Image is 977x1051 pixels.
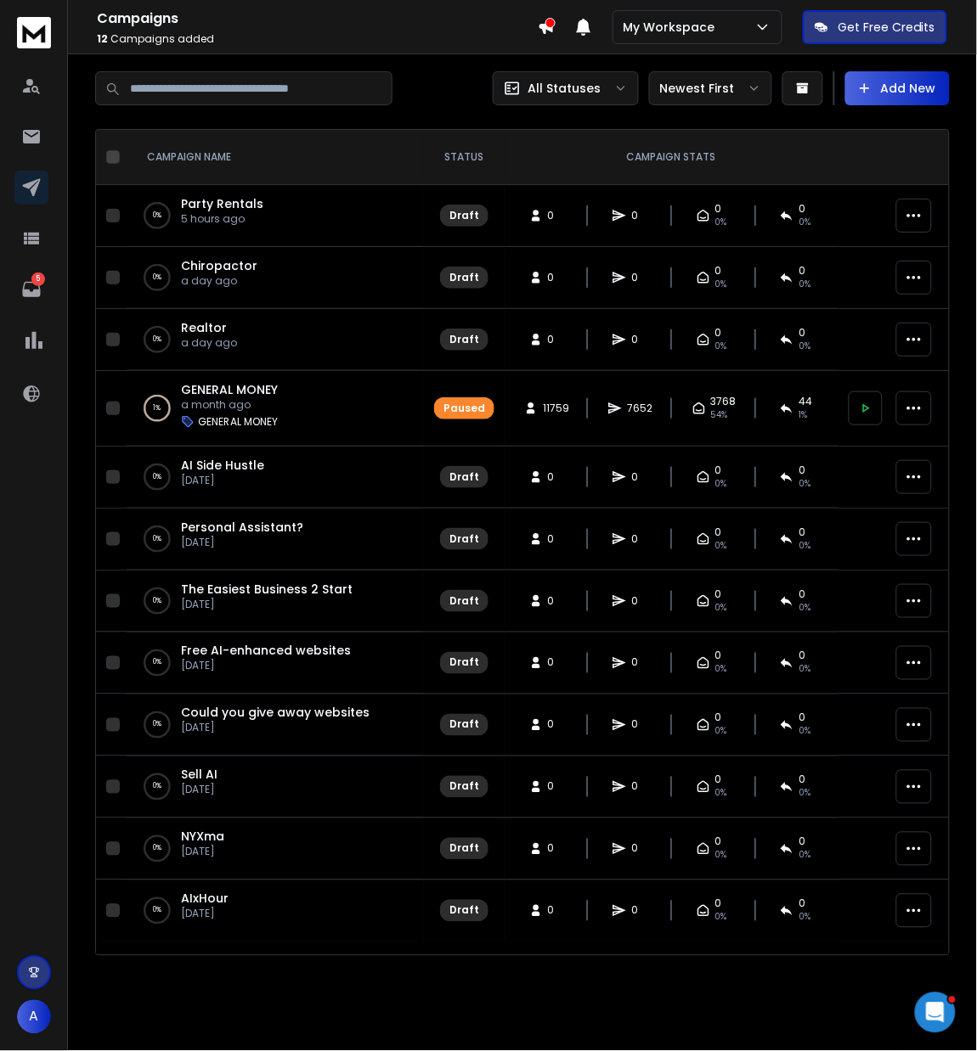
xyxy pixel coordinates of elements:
th: CAMPAIGN NAME [127,130,424,185]
span: 0% [715,539,727,553]
a: AI Side Hustle [181,457,264,474]
td: 0%Could you give away websites[DATE] [127,694,424,756]
td: 0%Personal Assistant?[DATE] [127,509,424,570]
span: 0 [631,718,648,732]
div: Paused [443,402,485,415]
span: NYXma [181,829,224,846]
button: A [17,1000,51,1034]
td: 0%NYXma[DATE] [127,818,424,880]
span: 44 [799,395,812,408]
span: Could you give away websites [181,705,370,722]
span: 0 [715,464,722,477]
span: 0 [799,326,805,340]
a: Sell AI [181,767,217,784]
td: 0%The Easiest Business 2 Start[DATE] [127,570,424,632]
span: 0 [715,773,722,787]
p: [DATE] [181,598,353,611]
a: 5 [14,273,48,306]
span: 0 [799,525,805,539]
span: 0 [715,835,722,849]
p: a day ago [181,336,237,350]
span: 0% [715,278,727,291]
button: Add New [845,71,950,105]
span: 0 [715,711,722,725]
img: logo [17,17,51,48]
td: 0%AI Side Hustle[DATE] [127,447,424,509]
p: GENERAL MONEY [198,415,278,429]
p: 5 [31,273,45,286]
p: 5 hours ago [181,212,263,226]
a: GENERAL MONEY [181,381,278,398]
p: Get Free Credits [839,19,935,36]
span: 11759 [543,402,569,415]
span: 0 [799,202,805,216]
span: 0 [799,587,805,601]
span: 0% [715,911,727,925]
span: 0% [799,911,810,925]
span: 0% [715,849,727,863]
span: The Easiest Business 2 Start [181,581,353,598]
span: 0 [715,326,722,340]
p: [DATE] [181,784,217,797]
p: [DATE] [181,536,303,549]
span: 0% [799,601,810,615]
span: Personal Assistant? [181,519,303,536]
td: 0%Party Rentals5 hours ago [127,185,424,247]
button: Newest First [649,71,772,105]
span: 0% [715,787,727,801]
h1: Campaigns [97,8,538,29]
td: 1%GENERAL MONEYa month agoGENERAL MONEY [127,371,424,447]
p: 0 % [153,655,161,672]
span: 0 [631,209,648,222]
p: 0 % [153,469,161,486]
span: 0 [799,464,805,477]
span: 0 [799,897,805,911]
span: 0% [715,477,727,491]
p: 0 % [153,717,161,733]
iframe: Intercom live chat [915,992,956,1033]
p: [DATE] [181,474,264,487]
span: 0 [631,904,648,918]
span: 0 [631,271,648,284]
button: Get Free Credits [803,10,947,44]
p: a day ago [181,274,257,288]
span: 0 [548,333,565,346]
span: 7652 [627,402,652,415]
span: 0% [799,340,810,353]
p: a month ago [181,398,278,412]
span: Realtor [181,319,227,336]
span: 0 [548,470,565,484]
span: 0 [799,773,805,787]
div: Draft [449,842,479,856]
span: 0% [715,340,727,353]
td: 0%AIxHour[DATE] [127,880,424,942]
span: 0% [799,663,810,677]
span: 1 % [799,408,807,422]
a: AIxHour [181,891,229,908]
p: 0 % [153,778,161,795]
td: 0%Chiropactora day ago [127,247,424,309]
span: Free AI-enhanced websites [181,643,351,660]
span: 0% [715,725,727,739]
span: 0 [715,897,722,911]
span: 0% [715,216,727,229]
p: [DATE] [181,908,229,921]
span: 0% [799,278,810,291]
p: 0 % [153,331,161,348]
span: 0 [631,656,648,670]
span: 0% [715,663,727,677]
th: CAMPAIGN STATS [505,130,839,185]
span: 0% [799,477,810,491]
span: 0 [548,209,565,222]
p: 0 % [153,593,161,610]
div: Draft [449,333,479,346]
span: 0 [631,470,648,484]
span: 0 [631,842,648,856]
p: 0 % [153,207,161,224]
span: 0 [715,202,722,216]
